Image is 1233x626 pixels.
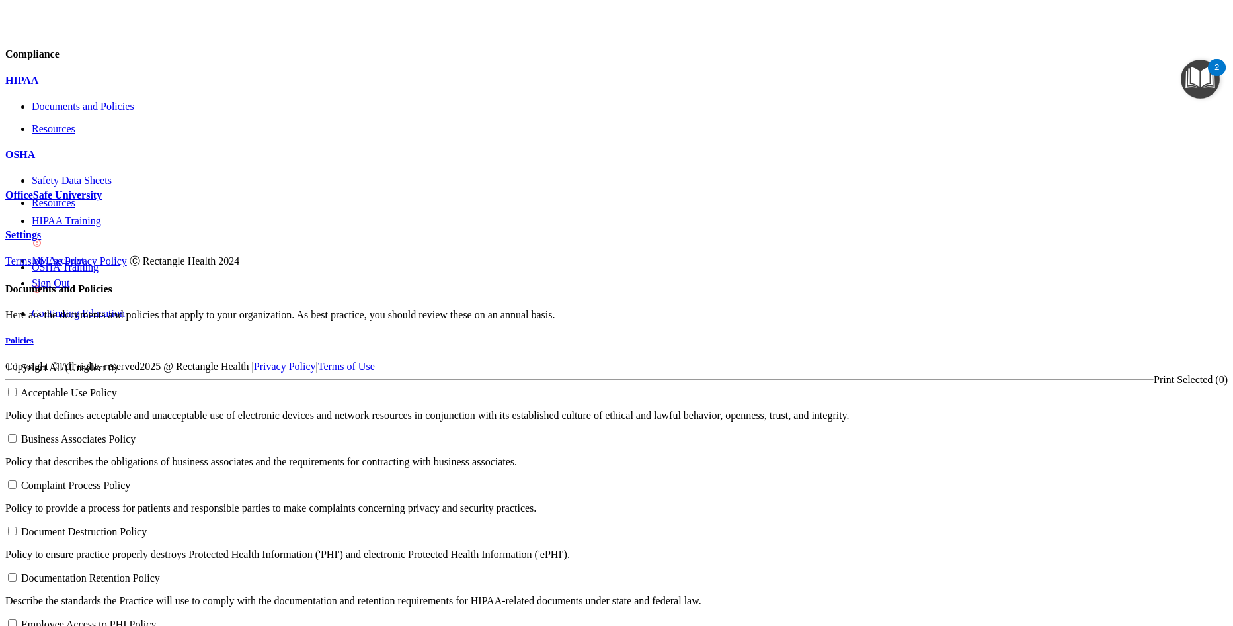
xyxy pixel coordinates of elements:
span: Business Associates Policy [21,433,136,445]
a: Terms of Use [5,255,62,267]
h4: Documents and Policies [5,283,1228,295]
a: Policies [5,335,1228,346]
p: Policy to provide a process for patients and responsible parties to make complaints concerning pr... [5,502,1228,514]
p: Policy to ensure practice properly destroys Protected Health Information ('PHI') and electronic P... [5,549,1228,560]
p: Policy that describes the obligations of business associates and the requirements for contracting... [5,456,1228,468]
button: Open Resource Center, 2 new notifications [1181,60,1220,99]
a: OfficeSafe University [5,189,1228,201]
p: Policy that defines acceptable and unacceptable use of electronic devices and network resources i... [5,410,1228,422]
a: Print Selected (0) [1154,374,1228,385]
p: HIPAA Training [32,215,1228,227]
a: Documents and Policies [32,101,1228,112]
a: Terms of Use [318,361,375,372]
a: Resources [32,197,1228,209]
span: Acceptable Use Policy [20,387,117,398]
div: Copyright © All rights reserved 2025 @ Rectangle Health | | [5,361,1228,373]
span: Ⓒ Rectangle Health 2024 [130,255,240,267]
span: Document Destruction Policy [21,526,147,537]
a: Privacy Policy [65,255,127,267]
img: PMB logo [5,5,185,32]
a: HIPAA Training [32,215,1228,251]
a: Settings [5,229,1228,241]
span: Complaint Process Policy [21,480,130,491]
div: 2 [1214,67,1219,85]
a: Safety Data Sheets [32,175,1228,187]
span: Documentation Retention Policy [21,572,160,584]
a: Privacy Policy [254,361,316,372]
iframe: Drift Widget Chat Controller [1004,532,1217,585]
a: Sign Out [32,277,1228,289]
span: Here are the documents and policies that apply to your organization. As best practice, you should... [5,309,555,320]
p: Describe the standards the Practice will use to comply with the documentation and retention requi... [5,595,1228,607]
a: HIPAA [5,75,1228,87]
a: Continuing Education [32,308,1228,320]
a: OSHA [5,149,1228,161]
a: Resources [32,123,1228,135]
h4: Compliance [5,48,1228,60]
img: danger-circle.6113f641.png [32,238,42,248]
